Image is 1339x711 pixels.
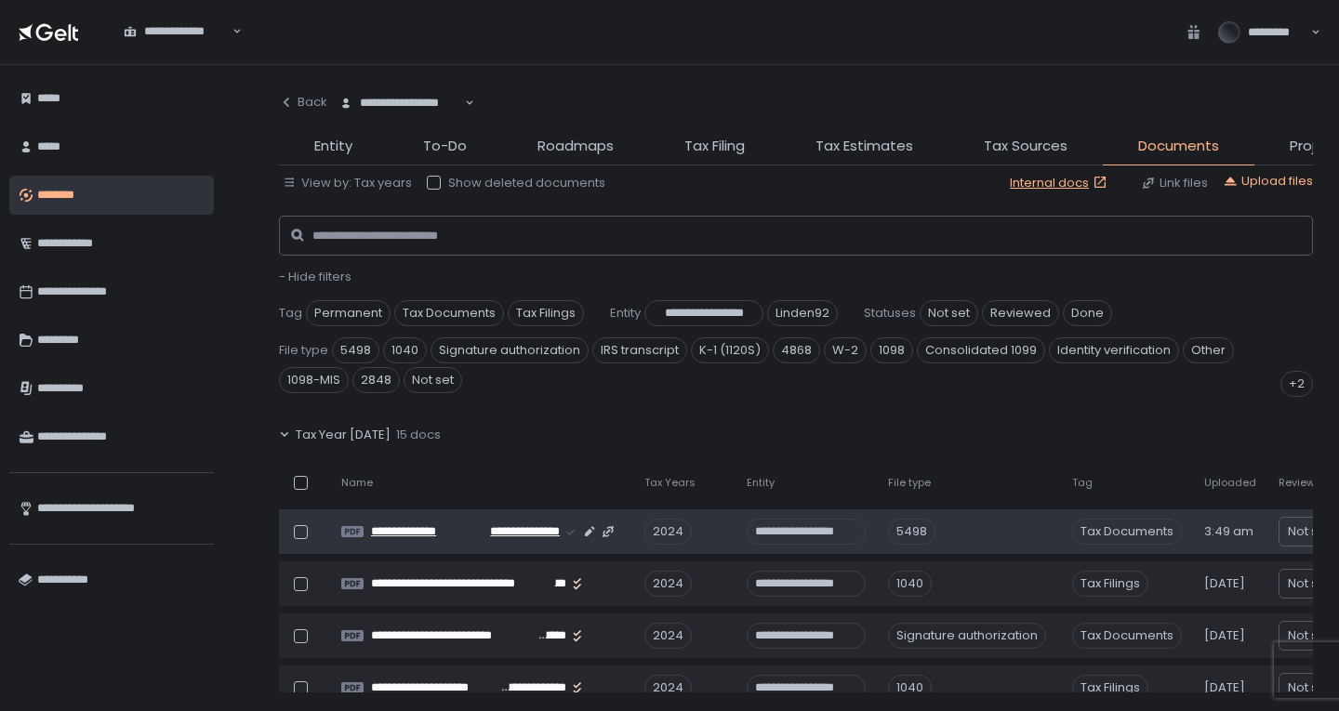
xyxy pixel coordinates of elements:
div: Signature authorization [888,623,1046,649]
span: Entity [747,476,775,490]
span: 1098-MIS [279,367,349,393]
span: [DATE] [1204,679,1245,696]
span: Entity [314,136,352,157]
span: Entity [610,305,641,322]
span: Tax Documents [1072,519,1182,545]
span: 2848 [352,367,400,393]
a: Internal docs [1010,175,1111,191]
span: File type [888,476,931,490]
div: +2 [1280,371,1313,397]
span: 15 docs [396,427,441,443]
div: 2024 [644,623,692,649]
span: Done [1063,300,1112,326]
span: 5498 [332,337,379,363]
span: Linden92 [767,300,838,326]
span: 1098 [870,337,913,363]
span: File type [279,342,328,359]
span: Other [1183,337,1234,363]
span: Not set [1288,522,1330,541]
span: 1040 [383,337,427,363]
div: 1040 [888,571,932,597]
span: Tax Year [DATE] [296,427,391,443]
span: Tax Documents [394,300,504,326]
span: [DATE] [1204,627,1245,644]
span: Not set [1288,626,1330,645]
span: Permanent [306,300,391,326]
span: K-1 (1120S) [691,337,769,363]
span: Tax Estimates [815,136,913,157]
span: Not set [920,300,978,326]
div: 2024 [644,675,692,701]
input: Search for option [462,94,463,112]
div: 1040 [888,675,932,701]
div: 2024 [644,519,692,545]
span: W-2 [824,337,867,363]
span: Name [341,476,373,490]
span: IRS transcript [592,337,687,363]
span: Signature authorization [431,337,589,363]
input: Search for option [230,22,231,41]
span: Tag [279,305,302,322]
button: View by: Tax years [283,175,412,191]
span: Identity verification [1049,337,1179,363]
button: - Hide filters [279,269,351,285]
span: Tax Filings [1072,571,1148,597]
span: - Hide filters [279,268,351,285]
span: Statuses [864,305,916,322]
button: Back [279,84,327,121]
span: Roadmaps [537,136,614,157]
span: Not set [1288,574,1330,593]
span: Documents [1138,136,1219,157]
span: To-Do [423,136,467,157]
span: Uploaded [1204,476,1256,490]
div: 5498 [888,519,935,545]
span: Tax Years [644,476,696,490]
div: Search for option [327,84,474,123]
span: Not set [404,367,462,393]
div: Back [279,94,327,111]
span: Reviewed [982,300,1059,326]
span: 4868 [773,337,820,363]
span: Tax Filings [1072,675,1148,701]
span: Tax Filing [684,136,745,157]
span: [DATE] [1204,575,1245,592]
div: Search for option [112,12,242,51]
span: Consolidated 1099 [917,337,1045,363]
span: Tag [1072,476,1093,490]
button: Upload files [1223,173,1313,190]
span: 3:49 am [1204,523,1253,540]
span: Tax Documents [1072,623,1182,649]
div: 2024 [644,571,692,597]
span: Tax Sources [984,136,1067,157]
span: Tax Filings [508,300,584,326]
button: Link files [1141,175,1208,191]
